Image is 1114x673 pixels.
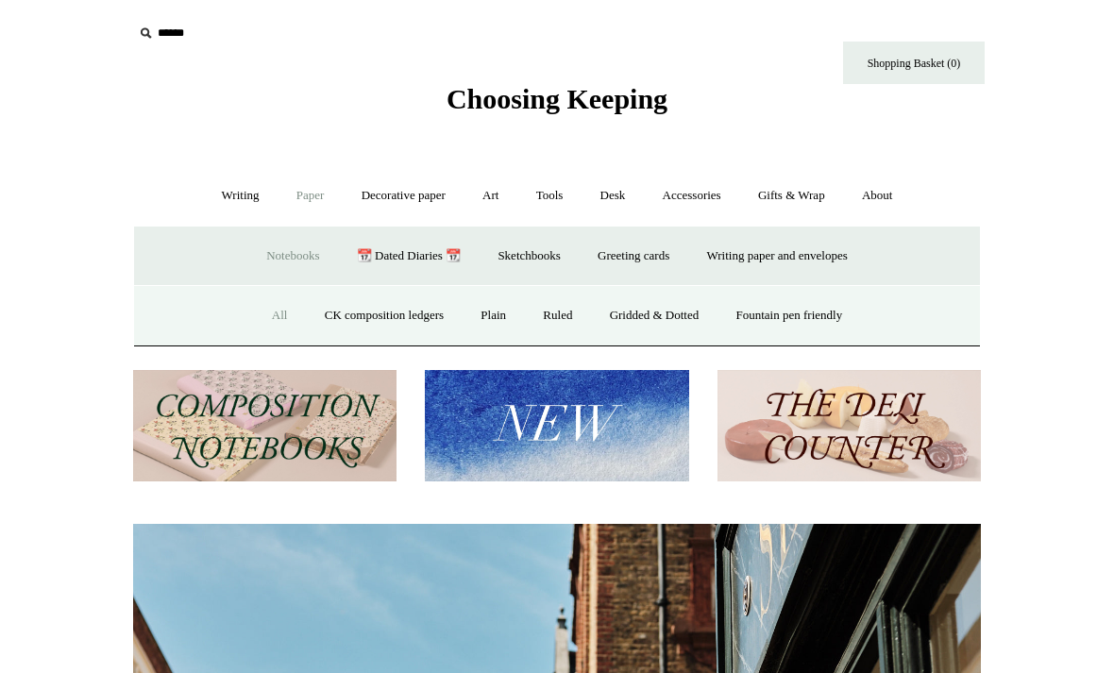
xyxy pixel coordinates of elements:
[345,171,463,221] a: Decorative paper
[583,171,643,221] a: Desk
[646,171,738,221] a: Accessories
[425,370,688,482] img: New.jpg__PID:f73bdf93-380a-4a35-bcfe-7823039498e1
[465,171,515,221] a: Art
[447,98,667,111] a: Choosing Keeping
[308,291,461,341] a: CK composition ledgers
[340,231,478,281] a: 📆 Dated Diaries 📆
[464,291,523,341] a: Plain
[133,370,397,482] img: 202302 Composition ledgers.jpg__PID:69722ee6-fa44-49dd-a067-31375e5d54ec
[526,291,589,341] a: Ruled
[717,370,981,482] img: The Deli Counter
[845,171,910,221] a: About
[249,231,336,281] a: Notebooks
[843,42,985,84] a: Shopping Basket (0)
[581,231,686,281] a: Greeting cards
[690,231,865,281] a: Writing paper and envelopes
[719,291,860,341] a: Fountain pen friendly
[593,291,717,341] a: Gridded & Dotted
[255,291,305,341] a: All
[481,231,577,281] a: Sketchbooks
[279,171,342,221] a: Paper
[519,171,581,221] a: Tools
[447,83,667,114] span: Choosing Keeping
[205,171,277,221] a: Writing
[741,171,842,221] a: Gifts & Wrap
